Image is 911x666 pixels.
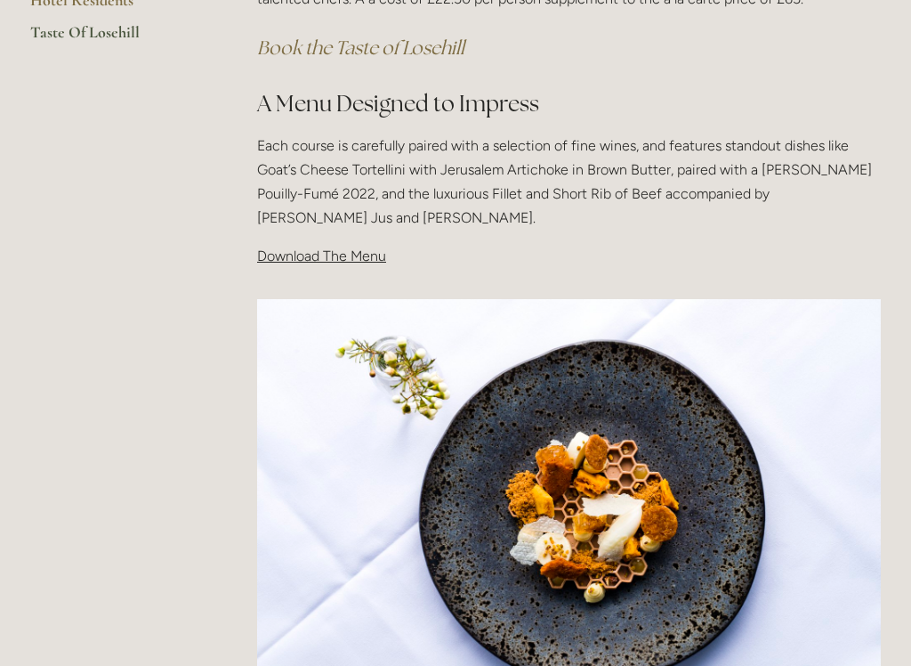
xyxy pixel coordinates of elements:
span: Download The Menu [257,248,386,264]
a: Book the Taste of Losehill [257,36,464,60]
a: Taste Of Losehill [30,22,200,54]
h2: A Menu Designed to Impress [257,88,881,119]
p: Each course is carefully paired with a selection of fine wines, and features standout dishes like... [257,134,881,231]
